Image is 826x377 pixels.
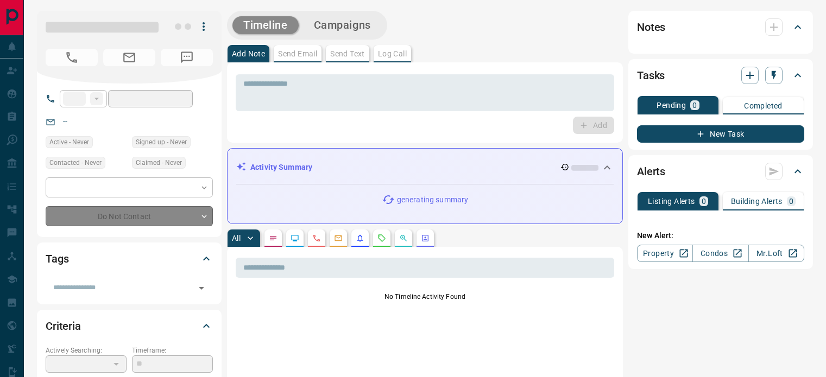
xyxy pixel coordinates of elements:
p: Activity Summary [250,162,312,173]
div: Activity Summary [236,157,614,177]
span: No Number [161,49,213,66]
div: Tasks [637,62,804,88]
p: Building Alerts [731,197,783,205]
svg: Requests [377,234,386,242]
svg: Opportunities [399,234,408,242]
div: Do Not Contact [46,206,213,226]
div: Alerts [637,158,804,184]
h2: Tags [46,250,68,267]
div: Notes [637,14,804,40]
svg: Calls [312,234,321,242]
p: generating summary [397,194,468,206]
p: New Alert: [637,230,804,241]
p: Add Note [232,50,265,57]
h2: Tasks [637,67,665,84]
h2: Criteria [46,317,81,335]
div: Criteria [46,313,213,339]
p: Timeframe: [132,346,213,355]
span: Active - Never [49,137,89,148]
a: Condos [692,245,748,262]
span: No Number [46,49,98,66]
p: 0 [789,197,793,205]
p: 0 [702,197,706,205]
svg: Notes [269,234,278,242]
svg: Agent Actions [421,234,430,242]
p: 0 [692,101,697,109]
span: Claimed - Never [136,157,182,168]
span: Signed up - Never [136,137,187,148]
svg: Listing Alerts [356,234,364,242]
button: Campaigns [303,16,382,34]
p: Listing Alerts [648,197,695,205]
h2: Alerts [637,163,665,180]
div: Tags [46,246,213,272]
p: Completed [744,102,783,110]
a: Mr.Loft [748,245,804,262]
a: Property [637,245,693,262]
svg: Lead Browsing Activity [291,234,299,242]
button: Timeline [232,16,299,34]
span: Contacted - Never [49,157,102,168]
p: No Timeline Activity Found [236,292,614,302]
p: Pending [657,101,686,109]
p: Actively Searching: [46,346,127,355]
a: -- [63,117,67,126]
svg: Emails [334,234,343,242]
span: No Email [103,49,155,66]
button: New Task [637,125,804,143]
button: Open [194,280,209,296]
p: All [232,234,241,242]
h2: Notes [637,18,665,36]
